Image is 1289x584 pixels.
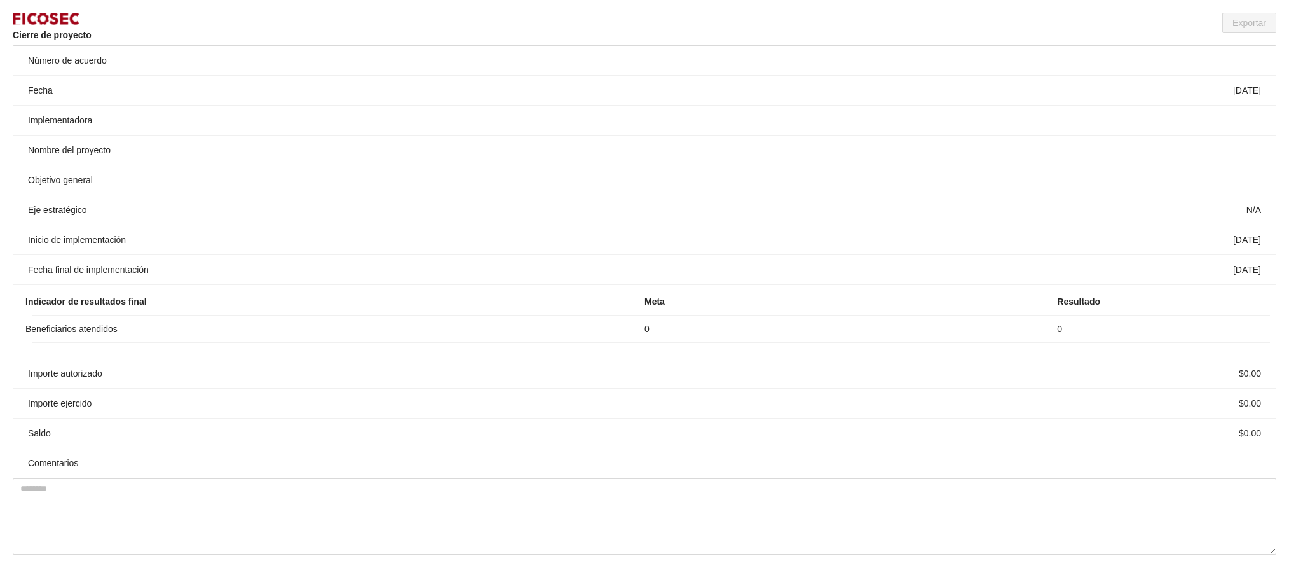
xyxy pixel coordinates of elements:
[28,83,53,97] span: Fecha
[1233,83,1261,97] span: [DATE]
[28,456,78,470] span: Comentarios
[28,263,149,277] span: Fecha final de implementación
[1239,396,1261,410] span: $0.00
[13,30,92,40] strong: Cierre de proyecto
[28,396,92,410] span: Importe ejercido
[28,426,51,440] span: Saldo
[28,113,92,127] span: Implementadora
[1239,366,1261,380] span: $0.00
[1239,426,1261,440] span: $0.00
[1057,296,1100,307] strong: Resultado
[644,322,1057,336] div: 0
[1233,263,1261,277] span: [DATE]
[25,322,644,336] div: Beneficiarios atendidos
[28,53,107,67] span: Número de acuerdo
[28,366,102,380] span: Importe autorizado
[13,13,79,25] img: logo
[28,173,93,187] span: Objetivo general
[644,296,665,307] strong: Meta
[1246,203,1261,217] span: N/A
[28,143,111,157] span: Nombre del proyecto
[1233,233,1261,247] span: [DATE]
[1222,13,1276,33] button: Exportar
[28,203,87,217] span: Eje estratégico
[1057,322,1264,336] div: 0
[25,296,147,307] strong: Indicador de resultados final
[28,233,126,247] span: Inicio de implementación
